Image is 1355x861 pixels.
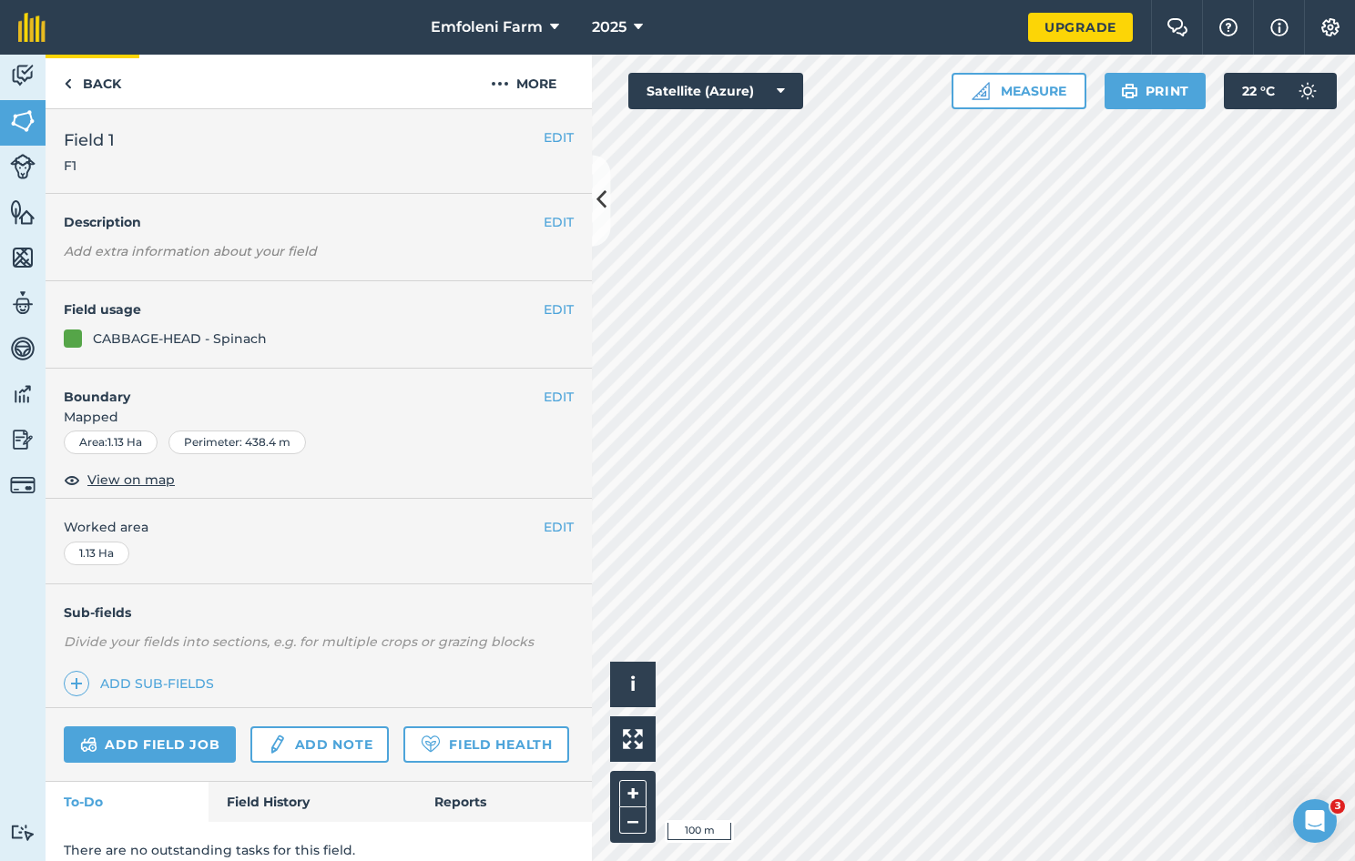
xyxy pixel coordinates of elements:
a: Field Health [403,726,568,763]
div: Perimeter : 438.4 m [168,430,306,454]
img: Two speech bubbles overlapping with the left bubble in the forefront [1167,18,1188,36]
h4: Sub-fields [46,603,592,623]
button: EDIT [544,127,574,147]
p: There are no outstanding tasks for this field. [64,840,574,860]
div: CABBAGE-HEAD - Spinach [93,329,267,349]
button: – [619,807,647,834]
img: svg+xml;base64,PHN2ZyB4bWxucz0iaHR0cDovL3d3dy53My5vcmcvMjAwMC9zdmciIHdpZHRoPSIyMCIgaGVpZ2h0PSIyNC... [491,73,509,95]
img: svg+xml;base64,PD94bWwgdmVyc2lvbj0iMS4wIiBlbmNvZGluZz0idXRmLTgiPz4KPCEtLSBHZW5lcmF0b3I6IEFkb2JlIE... [10,289,36,317]
span: 2025 [592,16,627,38]
img: A cog icon [1319,18,1341,36]
img: svg+xml;base64,PHN2ZyB4bWxucz0iaHR0cDovL3d3dy53My5vcmcvMjAwMC9zdmciIHdpZHRoPSI1NiIgaGVpZ2h0PSI2MC... [10,244,36,271]
div: Area : 1.13 Ha [64,430,158,454]
span: 3 [1330,799,1345,814]
span: 22 ° C [1242,73,1275,109]
img: svg+xml;base64,PHN2ZyB4bWxucz0iaHR0cDovL3d3dy53My5vcmcvMjAwMC9zdmciIHdpZHRoPSIxNCIgaGVpZ2h0PSIyNC... [70,673,83,694]
span: F1 [64,157,115,175]
span: Field 1 [64,127,115,153]
img: svg+xml;base64,PD94bWwgdmVyc2lvbj0iMS4wIiBlbmNvZGluZz0idXRmLTgiPz4KPCEtLSBHZW5lcmF0b3I6IEFkb2JlIE... [10,335,36,362]
img: svg+xml;base64,PD94bWwgdmVyc2lvbj0iMS4wIiBlbmNvZGluZz0idXRmLTgiPz4KPCEtLSBHZW5lcmF0b3I6IEFkb2JlIE... [10,824,36,841]
a: Reports [416,782,592,822]
img: Four arrows, one pointing top left, one top right, one bottom right and the last bottom left [623,729,643,749]
img: A question mark icon [1217,18,1239,36]
button: + [619,780,647,807]
img: svg+xml;base64,PD94bWwgdmVyc2lvbj0iMS4wIiBlbmNvZGluZz0idXRmLTgiPz4KPCEtLSBHZW5lcmF0b3I6IEFkb2JlIE... [10,380,36,408]
img: Ruler icon [972,82,990,100]
button: Satellite (Azure) [628,73,803,109]
img: svg+xml;base64,PHN2ZyB4bWxucz0iaHR0cDovL3d3dy53My5vcmcvMjAwMC9zdmciIHdpZHRoPSIxNyIgaGVpZ2h0PSIxNy... [1270,16,1289,38]
a: Add field job [64,726,236,763]
a: Upgrade [1028,13,1133,42]
button: Measure [952,73,1086,109]
a: Add sub-fields [64,671,221,696]
img: svg+xml;base64,PHN2ZyB4bWxucz0iaHR0cDovL3d3dy53My5vcmcvMjAwMC9zdmciIHdpZHRoPSI1NiIgaGVpZ2h0PSI2MC... [10,198,36,226]
img: svg+xml;base64,PD94bWwgdmVyc2lvbj0iMS4wIiBlbmNvZGluZz0idXRmLTgiPz4KPCEtLSBHZW5lcmF0b3I6IEFkb2JlIE... [10,154,36,179]
h4: Description [64,212,574,232]
img: svg+xml;base64,PHN2ZyB4bWxucz0iaHR0cDovL3d3dy53My5vcmcvMjAwMC9zdmciIHdpZHRoPSIxOCIgaGVpZ2h0PSIyNC... [64,469,80,491]
img: svg+xml;base64,PD94bWwgdmVyc2lvbj0iMS4wIiBlbmNvZGluZz0idXRmLTgiPz4KPCEtLSBHZW5lcmF0b3I6IEFkb2JlIE... [10,62,36,89]
em: Add extra information about your field [64,243,317,259]
a: To-Do [46,782,209,822]
img: svg+xml;base64,PD94bWwgdmVyc2lvbj0iMS4wIiBlbmNvZGluZz0idXRmLTgiPz4KPCEtLSBHZW5lcmF0b3I6IEFkb2JlIE... [267,734,287,755]
span: i [630,673,636,695]
img: svg+xml;base64,PHN2ZyB4bWxucz0iaHR0cDovL3d3dy53My5vcmcvMjAwMC9zdmciIHdpZHRoPSI1NiIgaGVpZ2h0PSI2MC... [10,107,36,135]
img: svg+xml;base64,PHN2ZyB4bWxucz0iaHR0cDovL3d3dy53My5vcmcvMjAwMC9zdmciIHdpZHRoPSIxOSIgaGVpZ2h0PSIyNC... [1121,80,1138,102]
button: View on map [64,469,175,491]
img: fieldmargin Logo [18,13,46,42]
img: svg+xml;base64,PHN2ZyB4bWxucz0iaHR0cDovL3d3dy53My5vcmcvMjAwMC9zdmciIHdpZHRoPSI5IiBoZWlnaHQ9IjI0Ii... [64,73,72,95]
a: Add note [250,726,389,763]
button: More [455,55,592,108]
h4: Field usage [64,299,544,319]
img: svg+xml;base64,PD94bWwgdmVyc2lvbj0iMS4wIiBlbmNvZGluZz0idXRmLTgiPz4KPCEtLSBHZW5lcmF0b3I6IEFkb2JlIE... [10,472,36,498]
span: Emfoleni Farm [431,16,543,38]
button: EDIT [544,212,574,232]
h4: Boundary [46,369,544,407]
span: View on map [87,470,175,490]
button: 22 °C [1224,73,1337,109]
span: Worked area [64,517,574,537]
img: svg+xml;base64,PD94bWwgdmVyc2lvbj0iMS4wIiBlbmNvZGluZz0idXRmLTgiPz4KPCEtLSBHZW5lcmF0b3I6IEFkb2JlIE... [80,734,97,755]
a: Back [46,55,139,108]
button: Print [1105,73,1207,109]
img: svg+xml;base64,PD94bWwgdmVyc2lvbj0iMS4wIiBlbmNvZGluZz0idXRmLTgiPz4KPCEtLSBHZW5lcmF0b3I6IEFkb2JlIE... [1289,73,1326,109]
button: i [610,662,656,707]
button: EDIT [544,387,574,407]
span: Mapped [46,407,592,427]
iframe: Intercom live chat [1293,799,1337,843]
button: EDIT [544,517,574,537]
a: Field History [209,782,415,822]
em: Divide your fields into sections, e.g. for multiple crops or grazing blocks [64,633,534,650]
button: EDIT [544,299,574,319]
img: svg+xml;base64,PD94bWwgdmVyc2lvbj0iMS4wIiBlbmNvZGluZz0idXRmLTgiPz4KPCEtLSBHZW5lcmF0b3I6IEFkb2JlIE... [10,426,36,453]
div: 1.13 Ha [64,542,129,565]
